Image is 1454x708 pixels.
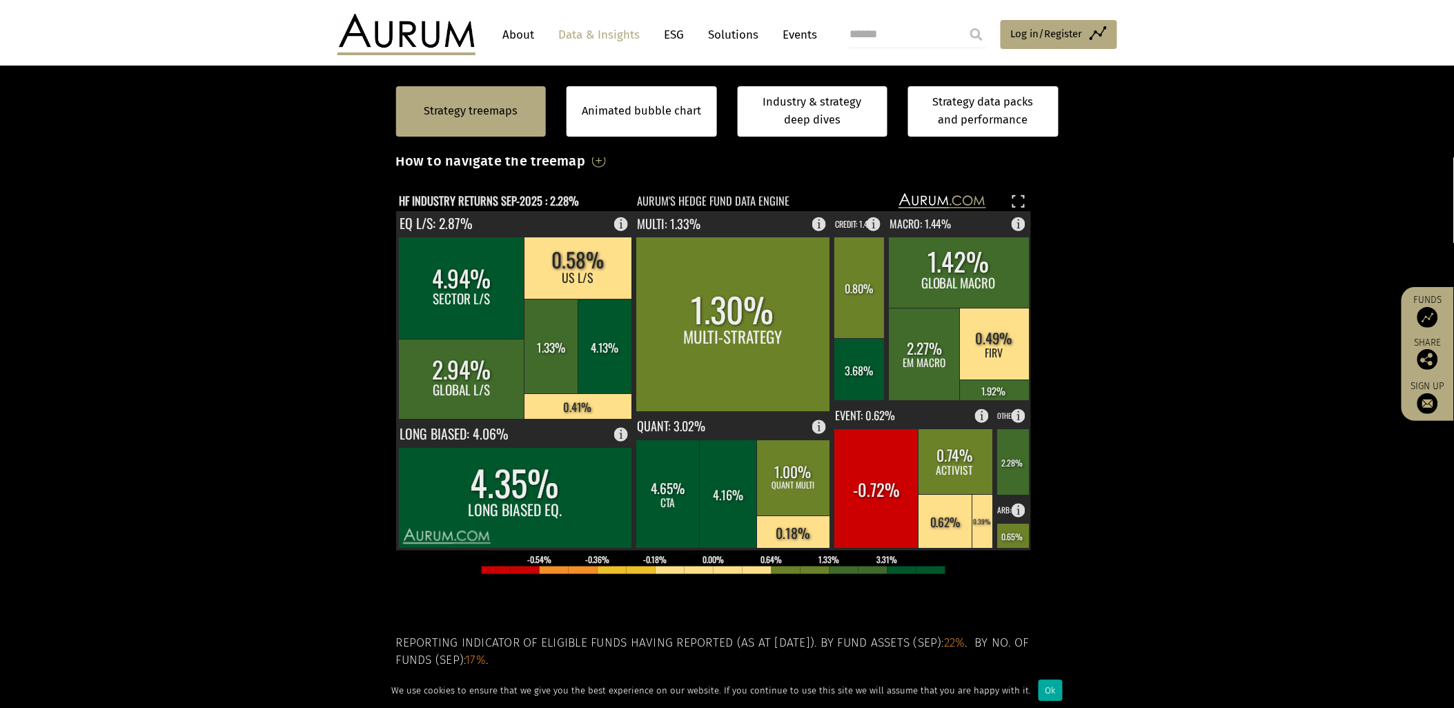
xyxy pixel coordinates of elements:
img: Sign up to our newsletter [1417,393,1438,414]
a: ESG [658,22,691,48]
a: Sign up [1408,380,1447,414]
a: Strategy treemaps [424,102,518,120]
a: Animated bubble chart [582,102,701,120]
img: Share this post [1417,349,1438,370]
div: Ok [1039,680,1063,701]
a: Events [776,22,818,48]
a: Solutions [702,22,766,48]
h5: Reporting indicator of eligible funds having reported (as at [DATE]). By fund assets (Sep): . By ... [396,634,1059,671]
a: Strategy data packs and performance [908,86,1059,137]
span: 17% [466,653,487,668]
a: Data & Insights [552,22,647,48]
a: Industry & strategy deep dives [738,86,888,137]
img: Access Funds [1417,307,1438,328]
span: Log in/Register [1011,26,1083,42]
img: Aurum [337,14,475,55]
input: Submit [963,21,990,48]
h3: How to navigate the treemap [396,149,586,173]
a: About [496,22,542,48]
a: Funds [1408,294,1447,328]
span: 22% [944,636,965,650]
a: Log in/Register [1001,20,1117,49]
div: Share [1408,338,1447,370]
